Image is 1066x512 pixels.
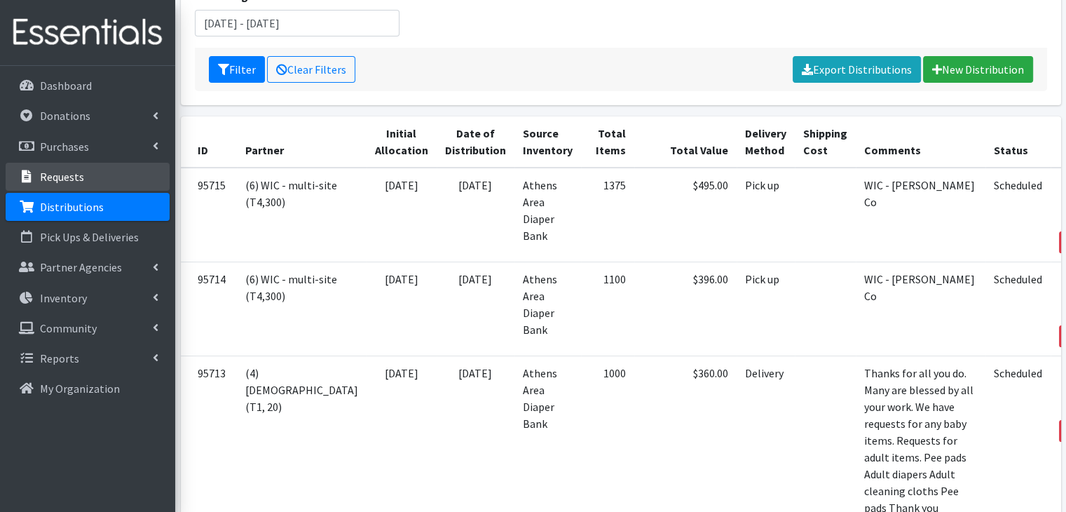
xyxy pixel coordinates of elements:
[367,116,437,168] th: Initial Allocation
[40,291,87,305] p: Inventory
[6,163,170,191] a: Requests
[985,116,1051,168] th: Status
[237,168,367,262] td: (6) WIC - multi-site (T4,300)
[40,79,92,93] p: Dashboard
[437,168,514,262] td: [DATE]
[856,262,985,356] td: WIC - [PERSON_NAME] Co
[181,168,237,262] td: 95715
[634,262,737,356] td: $396.00
[40,109,90,123] p: Donations
[737,168,795,262] td: Pick up
[737,262,795,356] td: Pick up
[40,321,97,335] p: Community
[237,116,367,168] th: Partner
[856,168,985,262] td: WIC - [PERSON_NAME] Co
[581,116,634,168] th: Total Items
[514,262,581,356] td: Athens Area Diaper Bank
[195,10,400,36] input: January 1, 2011 - December 31, 2011
[437,116,514,168] th: Date of Distribution
[6,375,170,403] a: My Organization
[40,351,79,365] p: Reports
[581,168,634,262] td: 1375
[923,56,1033,83] a: New Distribution
[6,9,170,56] img: HumanEssentials
[40,200,104,214] p: Distributions
[634,116,737,168] th: Total Value
[856,116,985,168] th: Comments
[267,56,355,83] a: Clear Filters
[6,102,170,130] a: Donations
[437,262,514,356] td: [DATE]
[40,260,122,274] p: Partner Agencies
[181,116,237,168] th: ID
[6,72,170,100] a: Dashboard
[181,262,237,356] td: 95714
[6,253,170,281] a: Partner Agencies
[209,56,265,83] button: Filter
[40,140,89,154] p: Purchases
[793,56,921,83] a: Export Distributions
[985,168,1051,262] td: Scheduled
[367,168,437,262] td: [DATE]
[40,382,120,396] p: My Organization
[6,284,170,312] a: Inventory
[634,168,737,262] td: $495.00
[6,193,170,221] a: Distributions
[40,170,84,184] p: Requests
[795,116,856,168] th: Shipping Cost
[581,262,634,356] td: 1100
[6,133,170,161] a: Purchases
[237,262,367,356] td: (6) WIC - multi-site (T4,300)
[6,344,170,372] a: Reports
[514,116,581,168] th: Source Inventory
[737,116,795,168] th: Delivery Method
[6,314,170,342] a: Community
[40,230,139,244] p: Pick Ups & Deliveries
[985,262,1051,356] td: Scheduled
[514,168,581,262] td: Athens Area Diaper Bank
[367,262,437,356] td: [DATE]
[6,223,170,251] a: Pick Ups & Deliveries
